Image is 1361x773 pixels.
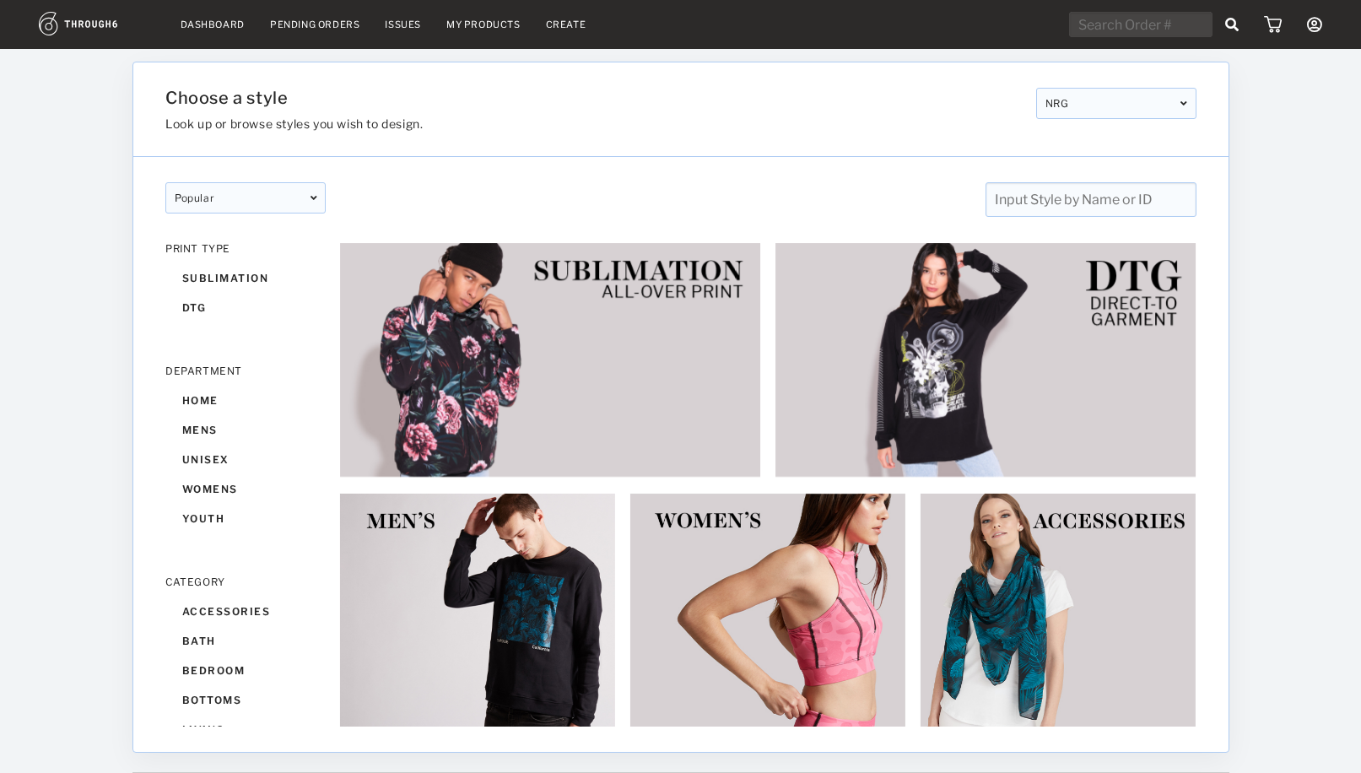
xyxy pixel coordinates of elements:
div: dtg [165,293,326,322]
a: Pending Orders [270,19,359,30]
img: 6ec95eaf-68e2-44b2-82ac-2cbc46e75c33.jpg [339,242,761,478]
div: mens [165,415,326,445]
div: living [165,715,326,744]
a: Issues [385,19,421,30]
input: Input Style by Name or ID [985,182,1196,217]
img: b885dc43-4427-4fb9-87dd-0f776fe79185.jpg [629,493,906,770]
a: Create [546,19,586,30]
h3: Look up or browse styles you wish to design. [165,116,1023,131]
div: NRG [1035,88,1196,119]
input: Search Order # [1069,12,1212,37]
div: home [165,386,326,415]
div: bedroom [165,656,326,685]
img: logo.1c10ca64.svg [39,12,155,35]
a: My Products [446,19,521,30]
div: accessories [165,597,326,626]
div: sublimation [165,263,326,293]
a: Dashboard [181,19,245,30]
div: popular [165,182,326,214]
div: bottoms [165,685,326,715]
div: youth [165,504,326,533]
img: 2e253fe2-a06e-4c8d-8f72-5695abdd75b9.jpg [775,242,1196,478]
img: icon_cart.dab5cea1.svg [1264,16,1282,33]
img: 0ffe952d-58dc-476c-8a0e-7eab160e7a7d.jpg [339,493,616,770]
div: PRINT TYPE [165,242,326,255]
img: 1a4a84dd-fa74-4cbf-a7e7-fd3c0281d19c.jpg [920,493,1196,770]
h1: Choose a style [165,88,1023,108]
div: unisex [165,445,326,474]
div: bath [165,626,326,656]
div: womens [165,474,326,504]
div: DEPARTMENT [165,365,326,377]
div: CATEGORY [165,576,326,588]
